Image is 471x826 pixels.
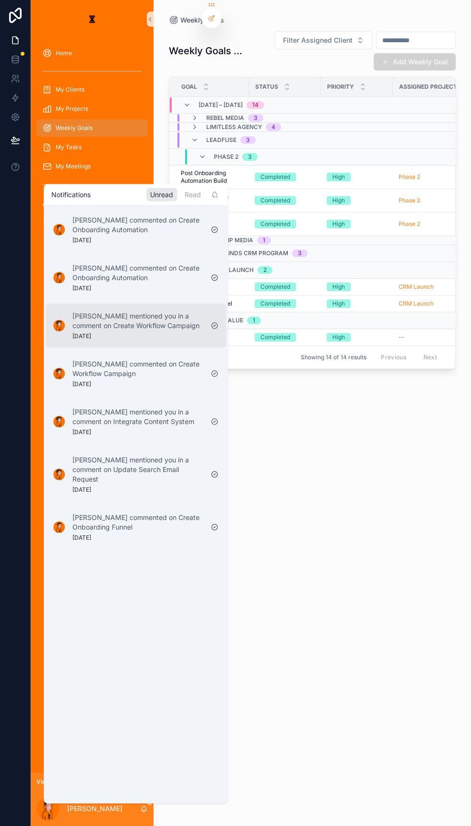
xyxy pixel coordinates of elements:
div: Read [181,188,205,201]
span: Weekly Goals [180,15,224,25]
p: [PERSON_NAME] commented on Create Onboarding Automation [72,215,203,234]
span: Priority [327,83,354,91]
a: Automation Errors [36,194,148,212]
span: Assigned Project [399,83,457,91]
p: [DATE] [72,380,91,388]
a: High [327,220,387,228]
a: Weekly Goals [36,119,148,137]
span: Limitless Agency [206,123,262,131]
div: 1 [253,317,255,324]
img: Notification icon [53,415,65,427]
p: [DATE] [72,428,91,436]
a: CRM Launch [399,283,434,291]
a: Phase 2 [399,173,420,181]
a: CRM Launch [399,300,434,307]
div: High [332,196,345,205]
a: High [327,173,387,181]
span: [DATE] – [DATE] [199,101,243,109]
span: Viewing as Eumar [36,778,85,786]
div: High [332,220,345,228]
a: Weekly Goals [169,15,224,25]
div: 3 [298,249,302,257]
div: High [332,333,345,342]
a: Phase 2 [399,220,459,228]
p: [DATE] [72,332,91,340]
div: Completed [260,333,290,342]
a: Completed [255,283,315,291]
p: [PERSON_NAME] commented on Create Workflow Campaign [72,359,203,378]
a: High [327,196,387,205]
span: My Clients [56,86,84,94]
a: My Clients [36,81,148,98]
button: Select Button [275,31,372,49]
div: 3 [248,153,252,161]
a: Phase 2 [399,197,420,204]
a: High [327,299,387,308]
span: Hop Skip Media [206,236,253,244]
span: My Tasks [56,143,82,151]
span: No value [214,317,243,324]
div: 3 [254,114,258,122]
a: CRM Launch [399,300,459,307]
span: My Projects [56,105,88,113]
img: Notification icon [53,367,65,379]
div: scrollable content [31,38,153,242]
div: Completed [260,283,290,291]
img: Notification icon [53,224,65,235]
a: Phase 2 [399,197,459,204]
span: Status [255,83,278,91]
div: High [332,299,345,308]
h1: Weekly Goals Tracker [169,44,245,58]
p: [PERSON_NAME] mentioned you in a comment on Integrate Content System [72,407,203,426]
h1: Notifications [51,189,91,199]
span: Home [56,49,72,57]
p: [DATE] [72,284,91,292]
span: Goal [181,83,197,91]
span: Showing 14 of 14 results [301,354,366,361]
p: [PERSON_NAME] mentioned you in a comment on Update Search Email Request [72,455,203,484]
a: High [327,283,387,291]
button: Add Weekly Goal [374,53,456,71]
a: CRM Launch [399,283,459,291]
a: Completed [255,333,315,342]
a: My Meetings [36,158,148,175]
a: Phase 2 [399,220,420,228]
p: [PERSON_NAME] commented on Create Onboarding Automation [72,263,203,282]
p: [DATE] [72,533,91,541]
img: Notification icon [53,319,65,331]
a: My Tasks [36,139,148,156]
span: Phase 2 [214,153,238,161]
img: Notification icon [53,468,65,480]
p: [DATE] [72,236,91,244]
span: Filter Assigned Client [283,35,353,45]
div: Unread [146,188,177,201]
span: Rebel Media [206,114,244,122]
p: [PERSON_NAME] mentioned you in a comment on Create Workflow Campaign [72,311,203,330]
a: Completed [255,173,315,181]
img: Notification icon [53,271,65,283]
div: 1 [263,236,265,244]
a: Phase 2 [399,173,459,181]
div: High [332,173,345,181]
p: [DATE] [72,485,91,493]
a: Completed [255,299,315,308]
div: Completed [260,196,290,205]
a: High [327,333,387,342]
span: Elite Minds CRM Program [206,249,288,257]
a: Completed [255,196,315,205]
img: App logo [84,12,100,27]
span: LEADFUSE [206,136,236,144]
img: Notification icon [53,521,65,532]
p: [PERSON_NAME] commented on Create Onboarding Funnel [72,512,203,531]
a: Post Onboarding Automation Build [181,169,243,185]
span: My Meetings [56,163,91,170]
div: 4 [271,123,275,131]
span: CRM Launch [214,266,254,274]
div: Completed [260,299,290,308]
